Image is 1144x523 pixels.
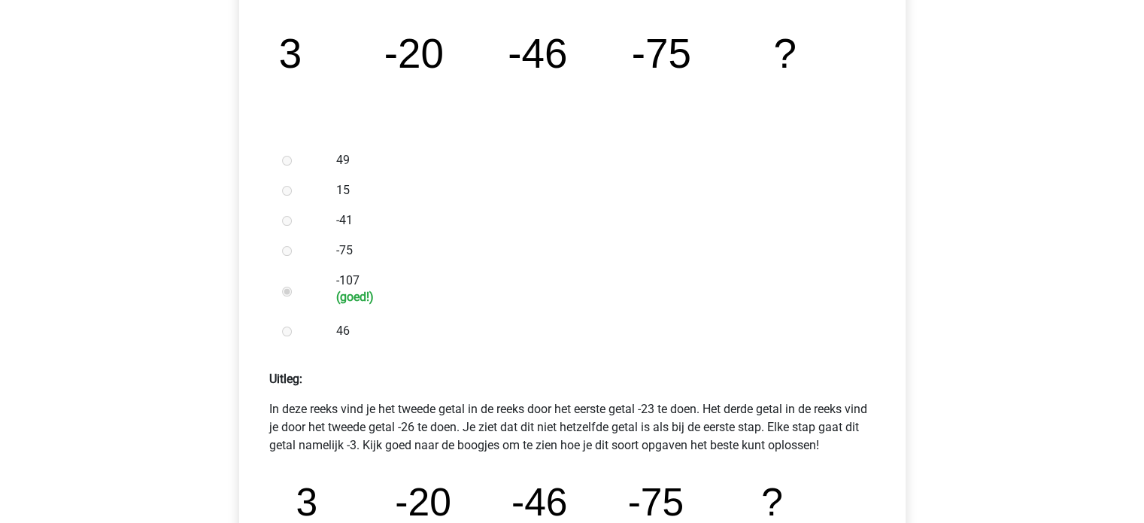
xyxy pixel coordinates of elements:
tspan: -46 [511,479,568,523]
p: In deze reeks vind je het tweede getal in de reeks door het eerste getal -23 te doen. Het derde g... [269,400,875,455]
tspan: -46 [508,30,567,77]
h6: (goed!) [336,290,857,304]
label: -41 [336,211,857,230]
tspan: ? [761,479,783,523]
strong: Uitleg: [269,372,302,386]
tspan: -20 [384,30,443,77]
tspan: ? [773,30,796,77]
label: -107 [336,272,857,304]
tspan: 3 [296,479,317,523]
tspan: -75 [627,479,684,523]
label: 49 [336,151,857,169]
tspan: -20 [395,479,451,523]
tspan: -75 [631,30,690,77]
label: -75 [336,242,857,260]
tspan: 3 [278,30,301,77]
label: 46 [336,322,857,340]
label: 15 [336,181,857,199]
